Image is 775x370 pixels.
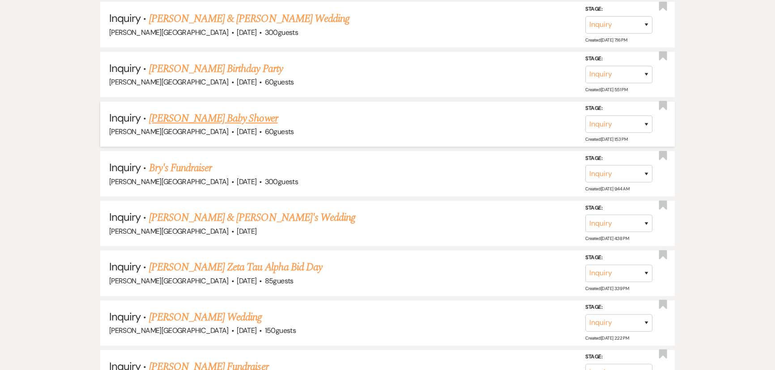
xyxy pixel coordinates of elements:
[237,227,256,236] span: [DATE]
[149,11,349,27] a: [PERSON_NAME] & [PERSON_NAME] Wedding
[149,110,278,126] a: [PERSON_NAME] Baby Shower
[585,186,629,192] span: Created: [DATE] 9:44 AM
[265,326,296,335] span: 150 guests
[237,326,256,335] span: [DATE]
[585,203,652,213] label: Stage:
[237,177,256,186] span: [DATE]
[585,37,627,43] span: Created: [DATE] 7:16 PM
[109,227,229,236] span: [PERSON_NAME][GEOGRAPHIC_DATA]
[109,276,229,286] span: [PERSON_NAME][GEOGRAPHIC_DATA]
[149,309,262,325] a: [PERSON_NAME] Wedding
[109,310,141,324] span: Inquiry
[585,104,652,114] label: Stage:
[585,303,652,312] label: Stage:
[237,28,256,37] span: [DATE]
[149,210,356,226] a: [PERSON_NAME] & [PERSON_NAME]'s Wedding
[585,87,627,92] span: Created: [DATE] 5:51 PM
[109,61,141,75] span: Inquiry
[109,177,229,186] span: [PERSON_NAME][GEOGRAPHIC_DATA]
[585,335,629,341] span: Created: [DATE] 2:22 PM
[265,28,298,37] span: 300 guests
[237,77,256,87] span: [DATE]
[109,260,141,273] span: Inquiry
[585,235,629,241] span: Created: [DATE] 4:38 PM
[149,160,212,176] a: Bry's Fundraiser
[265,276,294,286] span: 85 guests
[585,352,652,362] label: Stage:
[109,326,229,335] span: [PERSON_NAME][GEOGRAPHIC_DATA]
[265,127,294,136] span: 60 guests
[585,4,652,14] label: Stage:
[109,210,141,224] span: Inquiry
[585,54,652,64] label: Stage:
[585,154,652,164] label: Stage:
[109,77,229,87] span: [PERSON_NAME][GEOGRAPHIC_DATA]
[237,127,256,136] span: [DATE]
[265,177,298,186] span: 300 guests
[237,276,256,286] span: [DATE]
[109,28,229,37] span: [PERSON_NAME][GEOGRAPHIC_DATA]
[109,11,141,25] span: Inquiry
[109,127,229,136] span: [PERSON_NAME][GEOGRAPHIC_DATA]
[265,77,294,87] span: 60 guests
[585,286,629,291] span: Created: [DATE] 3:39 PM
[585,253,652,263] label: Stage:
[149,259,322,275] a: [PERSON_NAME] Zeta Tau Alpha Bid Day
[109,160,141,174] span: Inquiry
[109,111,141,125] span: Inquiry
[585,136,627,142] span: Created: [DATE] 1:53 PM
[149,61,283,77] a: [PERSON_NAME] Birthday Party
